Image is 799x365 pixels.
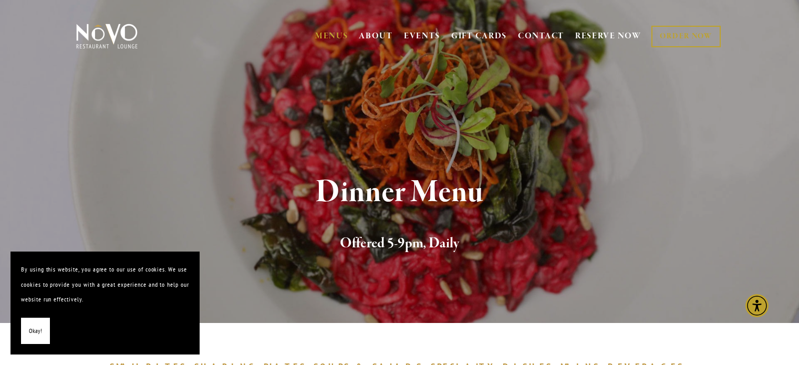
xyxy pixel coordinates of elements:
[745,294,769,317] div: Accessibility Menu
[74,23,140,49] img: Novo Restaurant &amp; Lounge
[518,26,564,46] a: CONTACT
[21,262,189,307] p: By using this website, you agree to our use of cookies. We use cookies to provide you with a grea...
[94,233,706,255] h2: Offered 5-9pm, Daily
[94,175,706,210] h1: Dinner Menu
[29,324,42,339] span: Okay!
[404,31,440,41] a: EVENTS
[359,31,393,41] a: ABOUT
[651,26,720,47] a: ORDER NOW
[21,318,50,345] button: Okay!
[575,26,641,46] a: RESERVE NOW
[315,31,348,41] a: MENUS
[451,26,507,46] a: GIFT CARDS
[11,252,200,354] section: Cookie banner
